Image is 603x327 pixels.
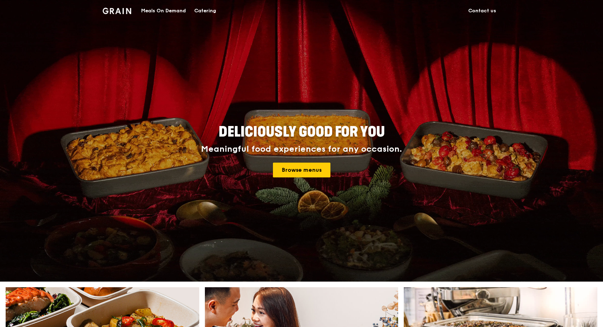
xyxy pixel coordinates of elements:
[194,0,216,21] div: Catering
[175,144,428,154] div: Meaningful food experiences for any occasion.
[190,0,220,21] a: Catering
[103,8,131,14] img: Grain
[141,0,186,21] div: Meals On Demand
[273,163,330,177] a: Browse menus
[219,124,385,140] span: Deliciously good for you
[464,0,500,21] a: Contact us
